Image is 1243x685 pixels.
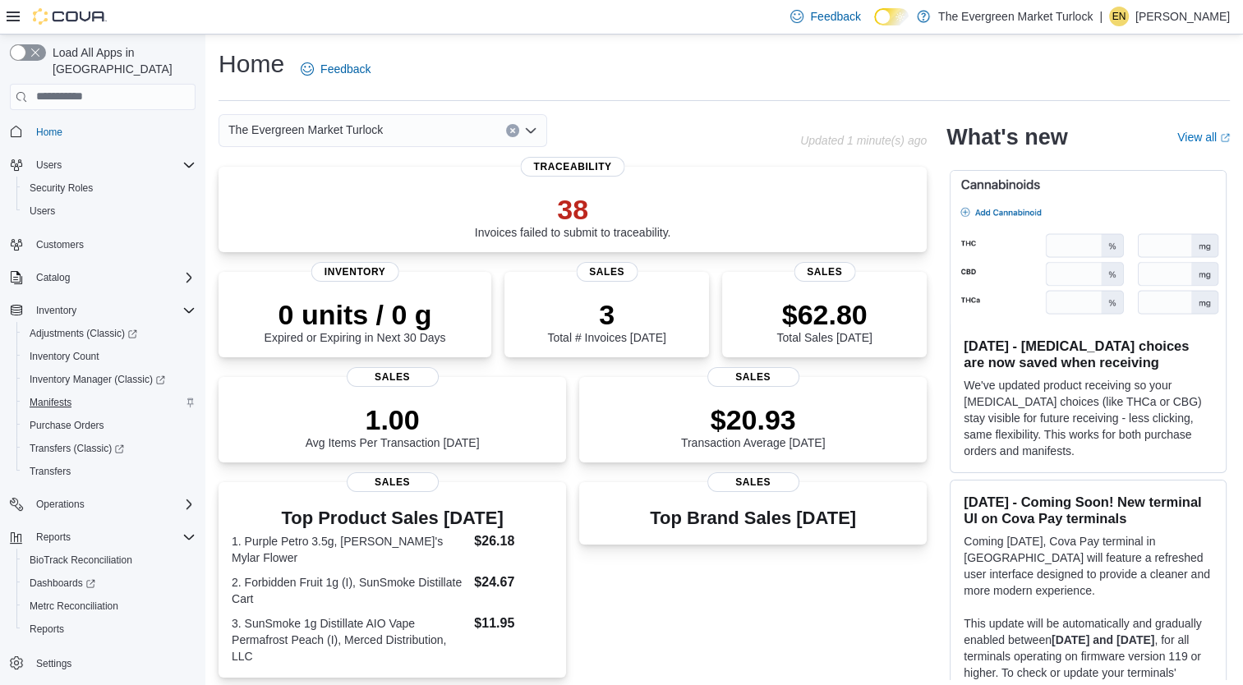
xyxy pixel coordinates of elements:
span: BioTrack Reconciliation [30,554,132,567]
button: Catalog [3,266,202,289]
span: Load All Apps in [GEOGRAPHIC_DATA] [46,44,196,77]
span: Customers [36,238,84,251]
span: EN [1112,7,1126,26]
a: Dashboards [23,573,102,593]
a: Reports [23,619,71,639]
a: Transfers (Classic) [16,437,202,460]
span: Dashboards [23,573,196,593]
h3: Top Product Sales [DATE] [232,508,553,528]
span: Sales [794,262,855,282]
p: | [1099,7,1103,26]
span: Feedback [320,61,371,77]
span: Catalog [30,268,196,287]
p: $62.80 [776,298,872,331]
span: Sales [576,262,638,282]
button: Operations [30,494,91,514]
span: Reports [30,623,64,636]
button: Settings [3,651,202,674]
h2: What's new [946,124,1067,150]
span: Settings [30,652,196,673]
span: Transfers [23,462,196,481]
a: BioTrack Reconciliation [23,550,139,570]
span: Inventory Count [30,350,99,363]
a: Settings [30,654,78,674]
a: Dashboards [16,572,202,595]
span: Dashboards [30,577,95,590]
span: Reports [30,527,196,547]
span: Inventory [36,304,76,317]
span: BioTrack Reconciliation [23,550,196,570]
dt: 3. SunSmoke 1g Distillate AIO Vape Permafrost Peach (I), Merced Distribution, LLC [232,615,467,664]
a: Home [30,122,69,142]
span: Metrc Reconciliation [30,600,118,613]
a: Inventory Manager (Classic) [16,368,202,391]
p: [PERSON_NAME] [1135,7,1230,26]
button: Transfers [16,460,202,483]
span: Inventory Manager (Classic) [30,373,165,386]
span: Users [23,201,196,221]
span: Customers [30,234,196,255]
a: Users [23,201,62,221]
a: Purchase Orders [23,416,111,435]
img: Cova [33,8,107,25]
span: Traceability [521,157,625,177]
a: Inventory Count [23,347,106,366]
span: Sales [347,472,439,492]
span: Inventory Manager (Classic) [23,370,196,389]
span: Purchase Orders [30,419,104,432]
p: 3 [547,298,665,331]
div: Transaction Average [DATE] [681,403,826,449]
span: Users [30,155,196,175]
a: Inventory Manager (Classic) [23,370,172,389]
dt: 1. Purple Petro 3.5g, [PERSON_NAME]'s Mylar Flower [232,533,467,566]
a: Adjustments (Classic) [23,324,144,343]
span: Sales [347,367,439,387]
p: Updated 1 minute(s) ago [800,134,927,147]
dt: 2. Forbidden Fruit 1g (I), SunSmoke Distillate Cart [232,574,467,607]
span: Security Roles [23,178,196,198]
span: Catalog [36,271,70,284]
button: Reports [3,526,202,549]
span: Inventory [30,301,196,320]
p: 1.00 [306,403,480,436]
a: Transfers [23,462,77,481]
span: Purchase Orders [23,416,196,435]
a: Security Roles [23,178,99,198]
span: The Evergreen Market Turlock [228,120,383,140]
button: BioTrack Reconciliation [16,549,202,572]
p: 0 units / 0 g [265,298,446,331]
button: Customers [3,232,202,256]
span: Inventory Count [23,347,196,366]
span: Manifests [23,393,196,412]
div: Total # Invoices [DATE] [547,298,665,344]
span: Home [36,126,62,139]
div: Edgar Navarrete [1109,7,1129,26]
button: Users [30,155,68,175]
a: Manifests [23,393,78,412]
div: Total Sales [DATE] [776,298,872,344]
button: Users [16,200,202,223]
span: Settings [36,657,71,670]
dd: $24.67 [474,572,553,592]
h3: Top Brand Sales [DATE] [650,508,856,528]
p: We've updated product receiving so your [MEDICAL_DATA] choices (like THCa or CBG) stay visible fo... [964,377,1213,459]
span: Sales [707,472,799,492]
div: Invoices failed to submit to traceability. [475,193,671,239]
span: Reports [23,619,196,639]
h1: Home [219,48,284,80]
a: Customers [30,235,90,255]
span: Adjustments (Classic) [23,324,196,343]
a: Adjustments (Classic) [16,322,202,345]
h3: [DATE] - [MEDICAL_DATA] choices are now saved when receiving [964,338,1213,370]
svg: External link [1220,133,1230,143]
dd: $26.18 [474,531,553,551]
button: Open list of options [524,124,537,137]
span: Dark Mode [874,25,875,26]
span: Feedback [810,8,860,25]
button: Purchase Orders [16,414,202,437]
button: Manifests [16,391,202,414]
span: Sales [707,367,799,387]
button: Metrc Reconciliation [16,595,202,618]
button: Security Roles [16,177,202,200]
input: Dark Mode [874,8,909,25]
